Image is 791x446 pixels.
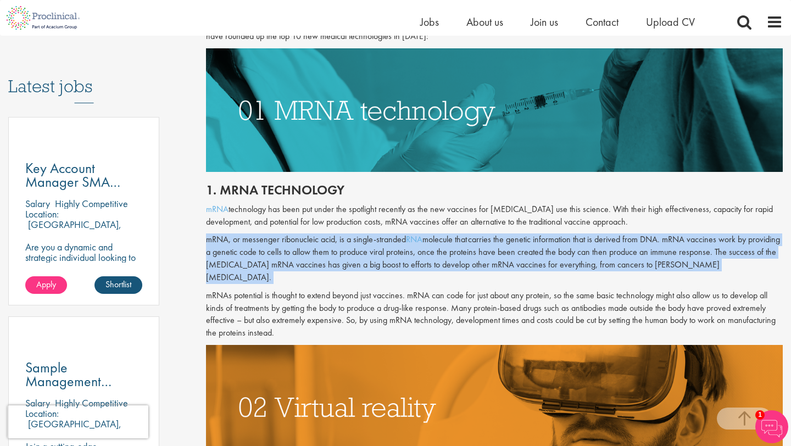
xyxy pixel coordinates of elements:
h3: Latest jobs [8,49,159,103]
p: Are you a dynamic and strategic individual looking to drive growth and build lasting partnerships... [25,242,142,294]
a: About us [466,15,503,29]
a: mRNA [206,203,229,215]
span: Location: [25,208,59,220]
a: RNA [406,233,422,245]
a: Shortlist [94,276,142,294]
a: Apply [25,276,67,294]
p: mRNA, or messenger ribonucleic acid, is a single-stranded molecule that carries the genetic infor... [206,233,783,283]
a: Join us [531,15,558,29]
p: Highly Competitive [55,397,128,409]
p: [GEOGRAPHIC_DATA], [GEOGRAPHIC_DATA] [25,218,121,241]
iframe: reCAPTCHA [8,405,148,438]
a: Jobs [420,15,439,29]
span: 1 [755,410,765,420]
img: Chatbot [755,410,788,443]
h2: 1. mRNA technology [206,183,783,197]
span: Salary [25,397,50,409]
a: Upload CV [646,15,695,29]
p: technology has been put under the spotlight recently as the new vaccines for [MEDICAL_DATA] use t... [206,203,783,228]
span: Key Account Manager SMA (North) [25,159,120,205]
a: Sample Management Scientist [25,361,142,388]
p: mRNAs potential is thought to extend beyond just vaccines. mRNA can code for just about any prote... [206,289,783,339]
a: Key Account Manager SMA (North) [25,161,142,189]
a: Contact [586,15,619,29]
span: Sample Management Scientist [25,358,112,404]
p: Highly Competitive [55,197,128,210]
span: Apply [36,278,56,290]
span: Salary [25,197,50,210]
